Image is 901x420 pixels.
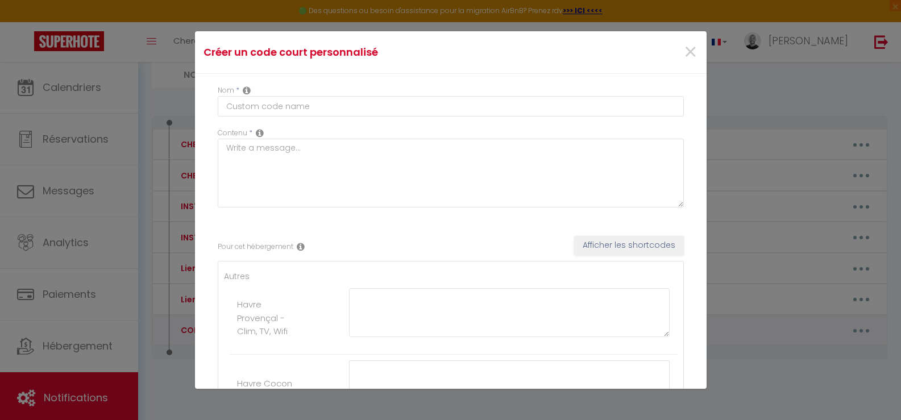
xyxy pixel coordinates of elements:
label: Havre Cocon - Clim, TV, Wifi [237,377,297,404]
label: Nom [218,85,234,96]
label: Pour cet hébergement [218,242,293,252]
i: Rental [297,242,305,251]
label: Autres [224,270,250,282]
label: Contenu [218,128,247,139]
input: Custom code name [218,96,684,117]
button: Afficher les shortcodes [574,236,684,255]
i: Custom short code name [243,86,251,95]
i: Replacable content [256,128,264,138]
label: Havre Provençal - Clim, TV, Wifi [237,298,297,338]
button: Close [683,40,697,65]
h4: Créer un code court personnalisé [204,44,528,60]
span: × [683,35,697,69]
